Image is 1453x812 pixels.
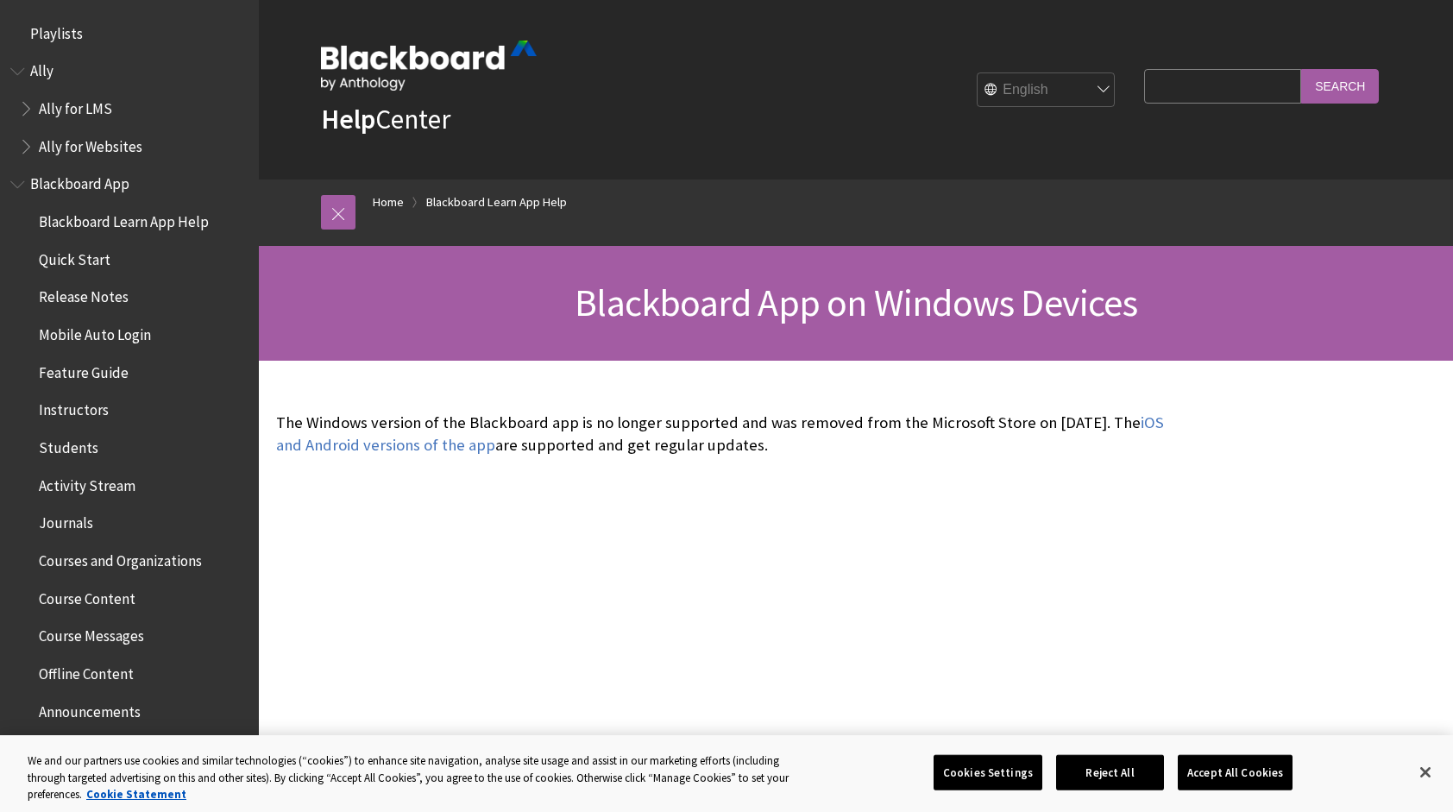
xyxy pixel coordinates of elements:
span: Students [39,433,98,456]
span: Ally for LMS [39,94,112,117]
strong: Help [321,102,375,136]
span: Blackboard App on Windows Devices [575,279,1137,326]
a: Home [373,192,404,213]
span: Courses and Organizations [39,546,202,570]
span: Course Messages [39,622,144,645]
img: Blackboard by Anthology [321,41,537,91]
span: Activity Stream [39,471,135,494]
span: Playlists [30,19,83,42]
select: Site Language Selector [978,73,1116,108]
span: Ally for Websites [39,132,142,155]
a: HelpCenter [321,102,450,136]
button: Accept All Cookies [1178,754,1293,790]
span: Quick Start [39,245,110,268]
input: Search [1301,69,1379,103]
button: Close [1406,753,1444,791]
span: Feature Guide [39,358,129,381]
span: Mobile Auto Login [39,320,151,343]
a: Blackboard Learn App Help [426,192,567,213]
span: Ally [30,57,53,80]
span: Announcements [39,697,141,721]
p: The Windows version of the Blackboard app is no longer supported and was removed from the Microso... [276,412,1180,456]
span: Blackboard Learn App Help [39,207,209,230]
span: Journals [39,509,93,532]
a: More information about your privacy, opens in a new tab [86,787,186,802]
span: Offline Content [39,659,134,683]
span: Blackboard App [30,170,129,193]
span: Release Notes [39,283,129,306]
button: Cookies Settings [934,754,1042,790]
div: We and our partners use cookies and similar technologies (“cookies”) to enhance site navigation, ... [28,752,799,803]
button: Reject All [1056,754,1164,790]
nav: Book outline for Playlists [10,19,248,48]
span: Instructors [39,396,109,419]
span: Course Content [39,584,135,607]
a: iOS and Android versions of the app [276,412,1164,456]
nav: Book outline for Anthology Ally Help [10,57,248,161]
